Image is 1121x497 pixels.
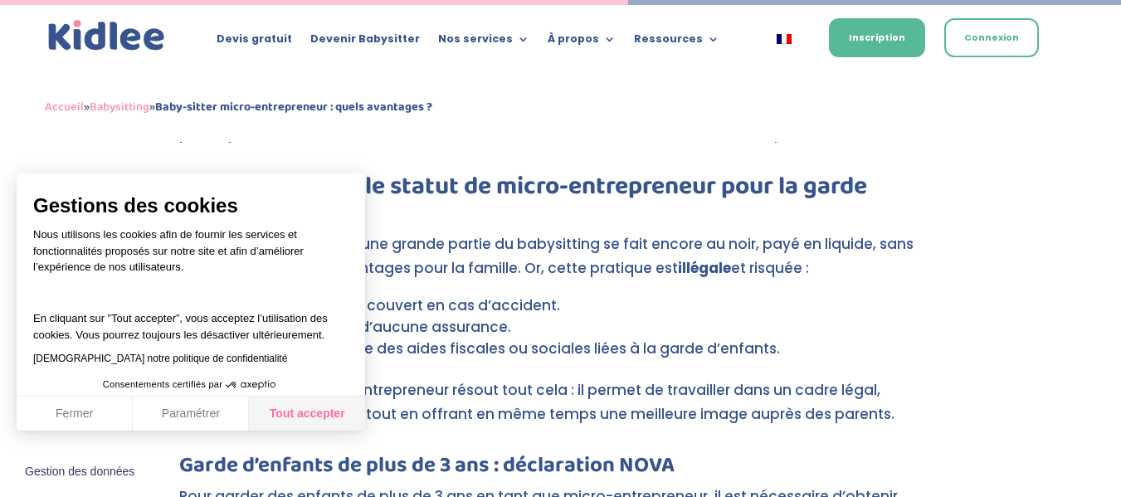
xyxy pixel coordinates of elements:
li: Ni l’un ni l’autre ne profite des aides fiscales ou sociales liées à la garde d’enfants. [193,338,943,359]
strong: Baby-sitter micro-entrepreneur : quels avantages ? [155,97,432,117]
button: Tout accepter [249,397,365,431]
a: Ressources [634,33,719,51]
button: Fermer le widget sans consentement [15,455,144,490]
a: Nos services [438,33,529,51]
a: Connexion [944,18,1039,57]
a: [DEMOGRAPHIC_DATA] notre politique de confidentialité [33,353,287,364]
a: Devenir Babysitter [310,33,420,51]
strong: illégale [678,258,731,278]
a: À propos [548,33,616,51]
img: Français [777,34,792,44]
li: La famille ne bénéficie d’aucune assurance. [193,316,943,338]
svg: Axeptio [226,360,275,410]
a: Inscription [829,18,925,57]
span: Gestions des cookies [33,193,348,218]
a: Babysitting [90,97,149,117]
strong: Garde d’enfants de plus de 3 ans : déclaration NOVA [179,448,675,483]
span: » » [45,97,432,117]
p: Nous utilisons les cookies afin de fournir les services et fonctionnalités proposés sur notre sit... [33,227,348,286]
p: En cliquant sur ”Tout accepter”, vous acceptez l’utilisation des cookies. Vous pourrez toujours l... [33,295,348,344]
button: Fermer [17,397,133,431]
a: Kidlee Logo [45,17,168,55]
button: Paramétrer [133,397,249,431]
a: Devis gratuit [217,33,292,51]
strong: Pourquoi choisir le statut de micro-entrepreneur pour la garde d’enfants ? [179,167,867,231]
p: Ainsi, le statut de micro-entrepreneur résout tout cela : il permet de travailler dans un cadre l... [179,378,943,441]
span: Consentements certifiés par [103,380,222,389]
img: logo_kidlee_bleu [45,17,168,55]
a: Accueil [45,97,84,117]
span: Gestion des données [25,465,134,480]
p: En [GEOGRAPHIC_DATA], une grande partie du babysitting se fait encore au noir, payé en liquide, s... [179,232,943,295]
li: Le baby-sitter n’est pas couvert en cas d’accident. [193,295,943,316]
button: Consentements certifiés par [95,374,287,396]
